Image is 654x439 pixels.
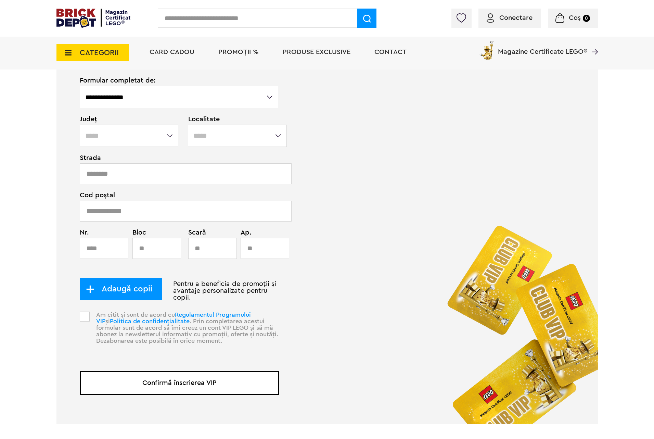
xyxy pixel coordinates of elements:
[583,15,590,22] small: 0
[587,39,598,46] a: Magazine Certificate LEGO®
[80,77,279,84] span: Formular completat de:
[436,214,598,424] img: vip_page_image
[487,14,533,21] a: Conectare
[86,285,94,293] img: add_child
[80,229,125,236] span: Nr.
[80,371,279,395] button: Confirmă înscrierea VIP
[498,39,587,55] span: Magazine Certificate LEGO®
[94,285,152,292] span: Adaugă copii
[499,14,533,21] span: Conectare
[92,312,279,356] p: Am citit și sunt de acord cu și . Prin completarea acestui formular sunt de acord să îmi creez un...
[241,229,269,236] span: Ap.
[132,229,177,236] span: Bloc
[569,14,581,21] span: Coș
[80,49,119,57] span: CATEGORII
[218,49,259,55] a: PROMOȚII %
[80,280,279,301] p: Pentru a beneficia de promoții și avantaje personalizate pentru copii.
[80,116,180,123] span: Județ
[96,312,251,324] a: Regulamentul Programului VIP
[283,49,350,55] a: Produse exclusive
[188,229,224,236] span: Scară
[374,49,407,55] a: Contact
[110,318,190,324] a: Politica de confidențialitate
[150,49,194,55] a: Card Cadou
[188,116,279,123] span: Localitate
[80,192,279,199] span: Cod poștal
